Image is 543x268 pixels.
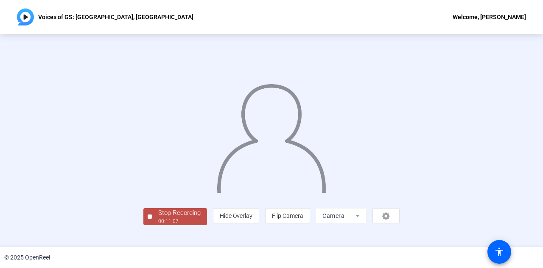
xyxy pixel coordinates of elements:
[216,77,327,193] img: overlay
[38,12,193,22] p: Voices of GS: [GEOGRAPHIC_DATA], [GEOGRAPHIC_DATA]
[158,217,201,225] div: 00:11:07
[4,253,50,262] div: © 2025 OpenReel
[272,212,303,219] span: Flip Camera
[494,247,504,257] mat-icon: accessibility
[143,208,207,226] button: Stop Recording00:11:07
[265,208,310,223] button: Flip Camera
[213,208,259,223] button: Hide Overlay
[453,12,526,22] div: Welcome, [PERSON_NAME]
[220,212,252,219] span: Hide Overlay
[17,8,34,25] img: OpenReel logo
[158,208,201,218] div: Stop Recording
